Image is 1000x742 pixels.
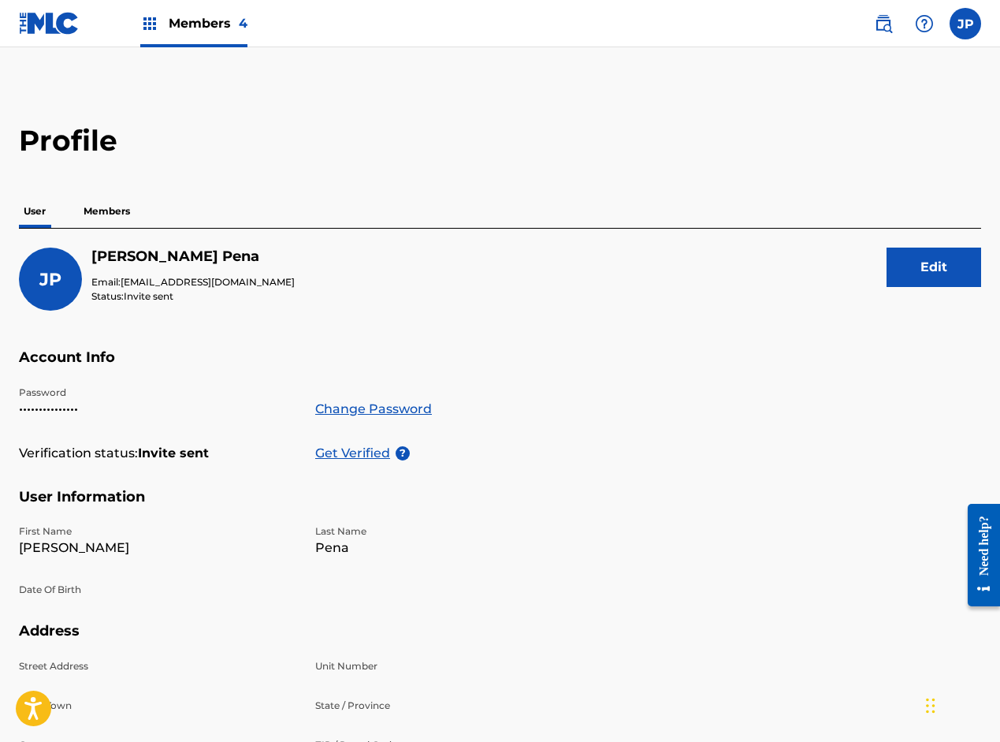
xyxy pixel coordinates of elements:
p: Pena [315,539,593,557]
span: [EMAIL_ADDRESS][DOMAIN_NAME] [121,276,295,288]
div: Help [909,8,940,39]
h5: Address [19,622,981,659]
img: Top Rightsholders [140,14,159,33]
p: [PERSON_NAME] [19,539,296,557]
span: 4 [239,16,247,31]
p: Street Address [19,659,296,673]
h2: Profile [19,123,981,158]
a: Change Password [315,400,432,419]
p: Get Verified [315,444,396,463]
iframe: Resource Center [956,491,1000,618]
p: First Name [19,524,296,539]
p: Date Of Birth [19,583,296,597]
img: help [915,14,934,33]
p: City / Town [19,699,296,713]
p: Members [79,195,135,228]
img: search [874,14,893,33]
p: User [19,195,50,228]
iframe: Chat Widget [921,666,1000,742]
p: ••••••••••••••• [19,400,296,419]
p: Status: [91,289,295,304]
p: State / Province [315,699,593,713]
div: User Menu [950,8,981,39]
h5: Jose Pena [91,248,295,266]
p: Verification status: [19,444,138,463]
span: JP [39,269,61,290]
img: MLC Logo [19,12,80,35]
p: Unit Number [315,659,593,673]
span: ? [396,446,410,460]
p: Last Name [315,524,593,539]
p: Email: [91,275,295,289]
span: Invite sent [124,290,173,302]
p: Password [19,386,296,400]
h5: Account Info [19,349,981,386]
h5: User Information [19,488,981,525]
button: Edit [887,248,981,287]
a: Public Search [868,8,899,39]
strong: Invite sent [138,444,209,463]
div: Drag [926,682,935,729]
span: Members [169,14,247,32]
